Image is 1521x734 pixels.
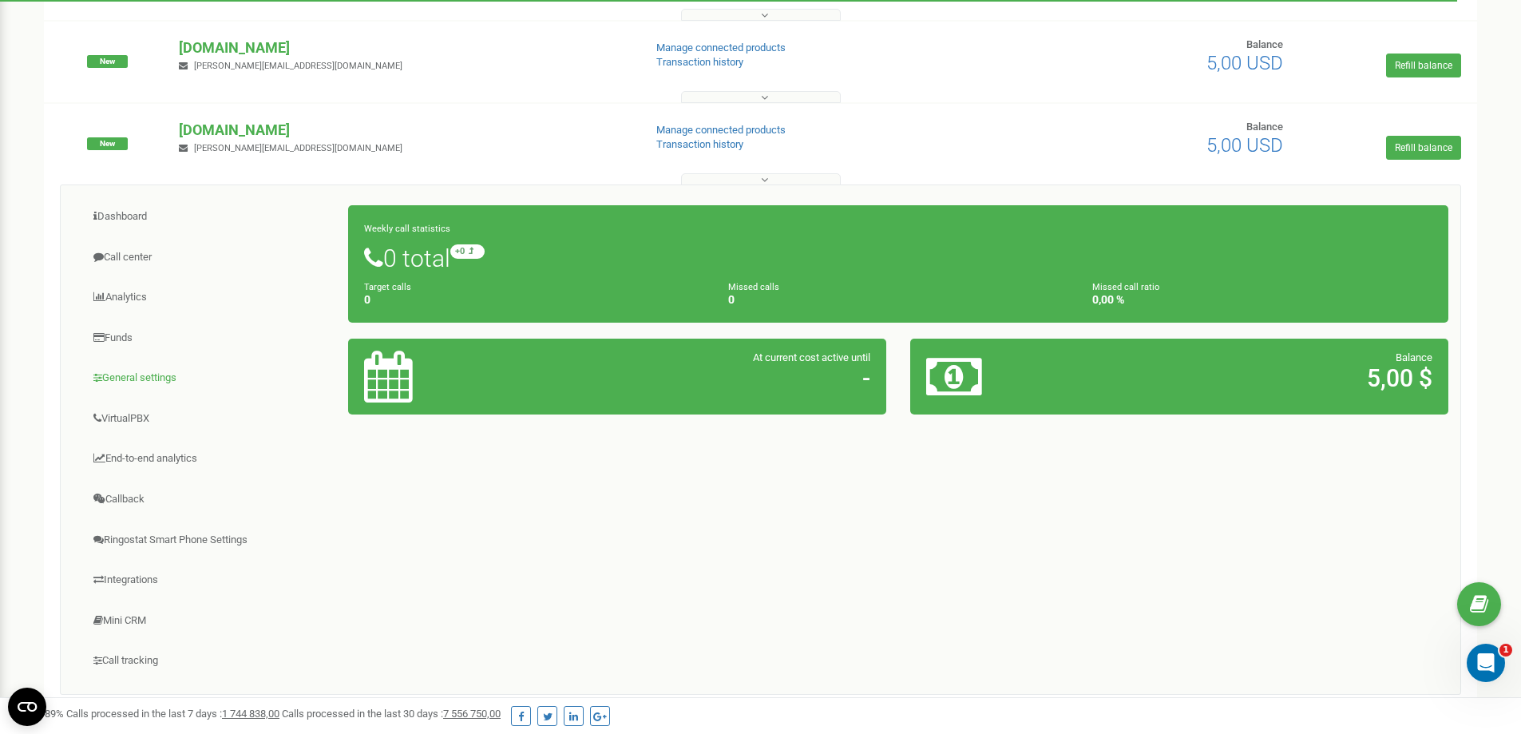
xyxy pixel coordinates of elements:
span: Calls processed in the last 7 days : [66,708,279,720]
span: [PERSON_NAME][EMAIL_ADDRESS][DOMAIN_NAME] [194,61,402,71]
p: [DOMAIN_NAME] [179,38,630,58]
small: Weekly call statistics [364,224,450,234]
a: Manage connected products [656,42,786,54]
a: Integrations [73,561,349,600]
span: Balance [1246,121,1283,133]
a: Transaction history [656,56,743,68]
a: End-to-end analytics [73,439,349,478]
u: 7 556 750,00 [443,708,501,720]
h4: 0,00 % [1092,294,1432,306]
small: Target calls [364,282,411,292]
small: Missed call ratio [1092,282,1159,292]
span: Balance [1246,38,1283,50]
span: 5,00 USD [1206,52,1283,74]
h2: 5,00 $ [1103,365,1432,391]
a: VirtualPBX [73,399,349,438]
a: Refill balance [1386,54,1461,77]
span: New [87,137,128,150]
small: +0 [450,244,485,259]
span: New [87,55,128,68]
a: Transaction history [656,138,743,150]
a: Analytics [73,278,349,317]
a: Funds [73,319,349,358]
p: [DOMAIN_NAME] [179,120,630,141]
span: Balance [1396,351,1432,363]
small: Missed calls [728,282,779,292]
span: Calls processed in the last 30 days : [282,708,501,720]
h2: - [541,365,870,391]
u: 1 744 838,00 [222,708,279,720]
a: Refill balance [1386,136,1461,160]
h4: 0 [728,294,1068,306]
a: Ringostat Smart Phone Settings [73,521,349,560]
a: Callback [73,480,349,519]
h4: 0 [364,294,704,306]
button: Open CMP widget [8,688,46,726]
a: General settings [73,359,349,398]
a: Call center [73,238,349,277]
span: 5,00 USD [1206,134,1283,157]
span: [PERSON_NAME][EMAIL_ADDRESS][DOMAIN_NAME] [194,143,402,153]
span: At current cost active until [753,351,870,363]
a: Mini CRM [73,601,349,641]
a: Call tracking [73,641,349,680]
a: Manage connected products [656,124,786,136]
iframe: Intercom live chat [1467,644,1505,682]
a: Dashboard [73,197,349,236]
h1: 0 total [364,244,1432,272]
span: 1 [1499,644,1512,657]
